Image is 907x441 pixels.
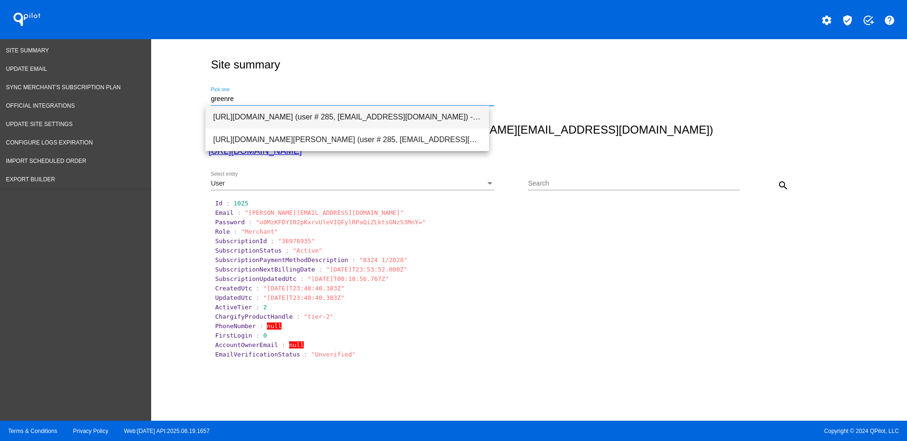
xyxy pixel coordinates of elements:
span: CreatedUtc [215,285,252,292]
span: Configure logs expiration [6,139,93,146]
span: "o0MzKFDYI02pKxrvUleVIQFylRPaQiZLktsGNzS3MnY=" [256,219,426,226]
span: : [271,237,274,245]
span: : [297,313,300,320]
mat-icon: help [884,15,895,26]
span: Id [215,200,222,207]
mat-icon: add_task [863,15,874,26]
span: : [256,294,260,301]
span: "Merchant" [241,228,278,235]
span: "[DATE]T23:53:52.000Z" [326,266,407,273]
span: : [352,256,356,263]
span: "[PERSON_NAME][EMAIL_ADDRESS][DOMAIN_NAME]" [245,209,404,216]
span: : [248,219,252,226]
span: : [256,285,260,292]
span: Official Integrations [6,102,75,109]
span: Update Site Settings [6,121,73,127]
span: : [256,332,260,339]
span: "tier-2" [304,313,334,320]
span: "Active" [293,247,323,254]
span: SubscriptionUpdatedUtc [215,275,296,282]
input: Search [528,180,740,187]
a: Privacy Policy [73,428,109,434]
mat-icon: search [778,180,789,191]
span: AccountOwnerEmail [215,341,278,348]
span: SubscriptionPaymentMethodDescription [215,256,348,263]
span: FirstLogin [215,332,252,339]
span: Site Summary [6,47,49,54]
span: "38978935" [278,237,315,245]
span: : [226,200,230,207]
span: Import Scheduled Order [6,158,86,164]
span: Role [215,228,230,235]
span: "8324 1/2028" [359,256,408,263]
span: SubscriptionNextBillingDate [215,266,315,273]
span: Copyright © 2024 QPilot, LLC [462,428,899,434]
a: Web:[DATE] API:2025.08.19.1657 [124,428,210,434]
span: Password [215,219,245,226]
h2: Site: Angie&#039;s Gardens (user # 1025, [PERSON_NAME][EMAIL_ADDRESS][DOMAIN_NAME]) [208,123,846,136]
span: : [304,351,308,358]
span: "[DATE]T23:48:40.383Z" [263,285,344,292]
a: Terms & Conditions [8,428,57,434]
span: : [259,322,263,330]
mat-icon: settings [821,15,832,26]
input: Number [211,95,494,103]
span: "[DATE]T23:48:40.383Z" [263,294,344,301]
mat-icon: verified_user [842,15,853,26]
h1: QPilot [8,10,46,29]
span: Sync Merchant's Subscription Plan [6,84,121,91]
span: null [289,341,304,348]
mat-select: Select entity [211,180,494,187]
span: 2 [263,304,267,311]
span: [URL][DOMAIN_NAME] (user # 285, [EMAIL_ADDRESS][DOMAIN_NAME]) - Production [213,106,481,128]
span: Email [215,209,233,216]
span: ChargifyProductHandle [215,313,292,320]
span: : [256,304,260,311]
span: User [211,179,225,187]
span: Update Email [6,66,47,72]
span: Export Builder [6,176,55,183]
span: : [282,341,285,348]
span: : [285,247,289,254]
span: SubscriptionStatus [215,247,282,254]
span: "[DATE]T00:10:56.767Z" [308,275,389,282]
span: : [234,228,238,235]
span: : [319,266,323,273]
span: PhoneNumber [215,322,256,330]
span: "Unverified" [311,351,356,358]
span: : [300,275,304,282]
span: 0 [263,332,267,339]
span: 1025 [234,200,248,207]
span: : [237,209,241,216]
span: EmailVerificationStatus [215,351,300,358]
span: UpdatedUtc [215,294,252,301]
span: ActiveTier [215,304,252,311]
span: SubscriptionId [215,237,267,245]
h2: Site summary [211,58,280,71]
span: [URL][DOMAIN_NAME][PERSON_NAME] (user # 285, [EMAIL_ADDRESS][DOMAIN_NAME]) - Test [213,128,481,151]
span: null [267,322,282,330]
